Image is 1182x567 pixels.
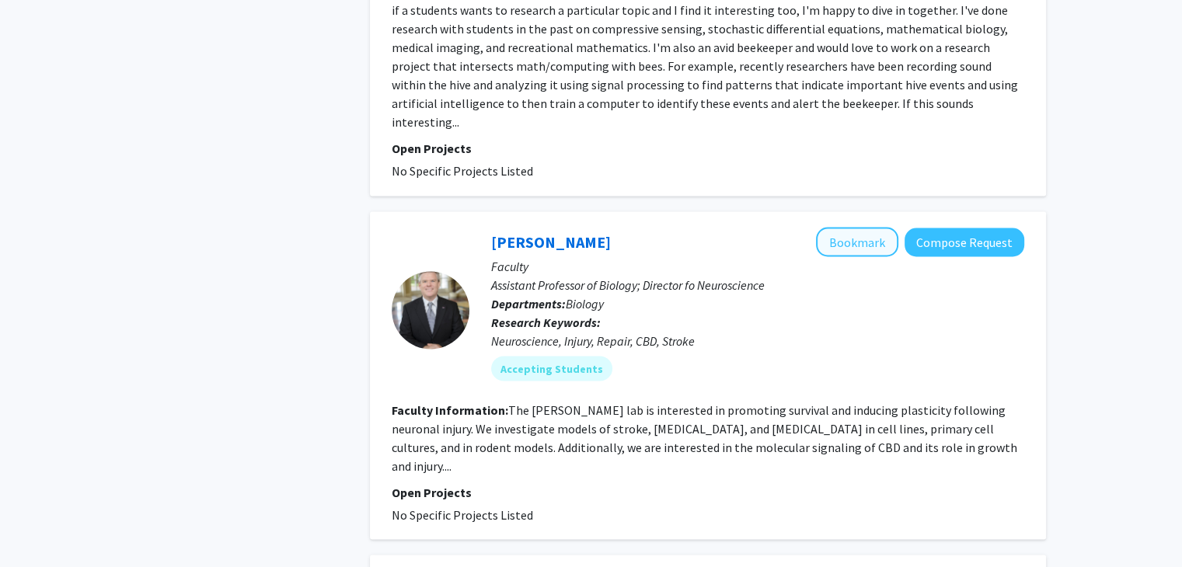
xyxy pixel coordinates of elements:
[392,163,533,179] span: No Specific Projects Listed
[12,497,66,555] iframe: Chat
[491,356,612,381] mat-chip: Accepting Students
[491,275,1024,294] p: Assistant Professor of Biology; Director fo Neuroscience
[392,402,508,417] b: Faculty Information:
[491,295,566,311] b: Departments:
[566,295,604,311] span: Biology
[491,331,1024,350] div: Neuroscience, Injury, Repair, CBD, Stroke
[392,482,1024,501] p: Open Projects
[491,314,601,329] b: Research Keywords:
[392,402,1017,473] fg-read-more: The [PERSON_NAME] lab is interested in promoting survival and inducing plasticity following neuro...
[392,139,1024,158] p: Open Projects
[905,228,1024,256] button: Compose Request to Michael Grider
[491,231,611,251] a: [PERSON_NAME]
[491,256,1024,275] p: Faculty
[816,227,898,256] button: Add Michael Grider to Bookmarks
[392,506,533,522] span: No Specific Projects Listed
